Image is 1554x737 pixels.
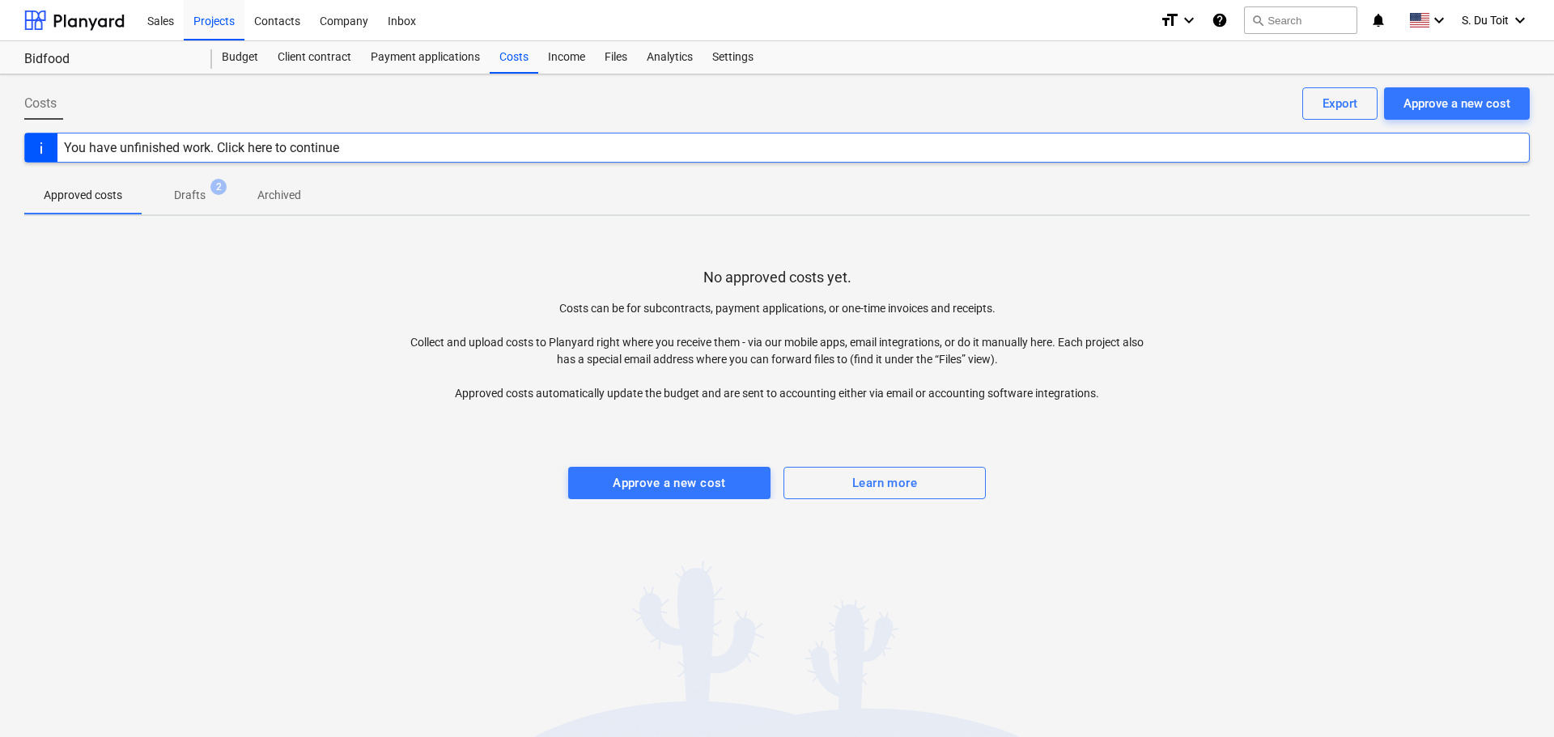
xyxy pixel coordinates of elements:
div: Approve a new cost [613,472,726,493]
div: Bidfood [24,51,193,68]
i: notifications [1370,11,1386,30]
button: Approve a new cost [568,467,771,499]
a: Files [595,41,637,74]
a: Costs [490,41,538,74]
button: Export [1302,87,1378,120]
a: Analytics [637,41,703,74]
button: Approve a new cost [1384,87,1530,120]
span: S. Du Toit [1462,14,1509,27]
p: No approved costs yet. [703,268,851,287]
button: Search [1244,6,1357,34]
span: Costs [24,94,57,113]
div: Approve a new cost [1403,93,1510,114]
a: Client contract [268,41,361,74]
p: Drafts [174,187,206,204]
i: keyboard_arrow_down [1510,11,1530,30]
p: Archived [257,187,301,204]
p: Approved costs [44,187,122,204]
div: Export [1323,93,1357,114]
button: Learn more [783,467,986,499]
a: Settings [703,41,763,74]
a: Payment applications [361,41,490,74]
a: Income [538,41,595,74]
i: keyboard_arrow_down [1179,11,1199,30]
i: keyboard_arrow_down [1429,11,1449,30]
i: format_size [1160,11,1179,30]
div: Learn more [852,472,917,493]
iframe: Chat Widget [1473,659,1554,737]
a: Budget [212,41,268,74]
span: 2 [210,179,227,195]
span: search [1251,14,1264,27]
i: Knowledge base [1212,11,1228,30]
p: Costs can be for subcontracts, payment applications, or one-time invoices and receipts. Collect a... [401,300,1153,402]
div: You have unfinished work. Click here to continue [64,140,339,155]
